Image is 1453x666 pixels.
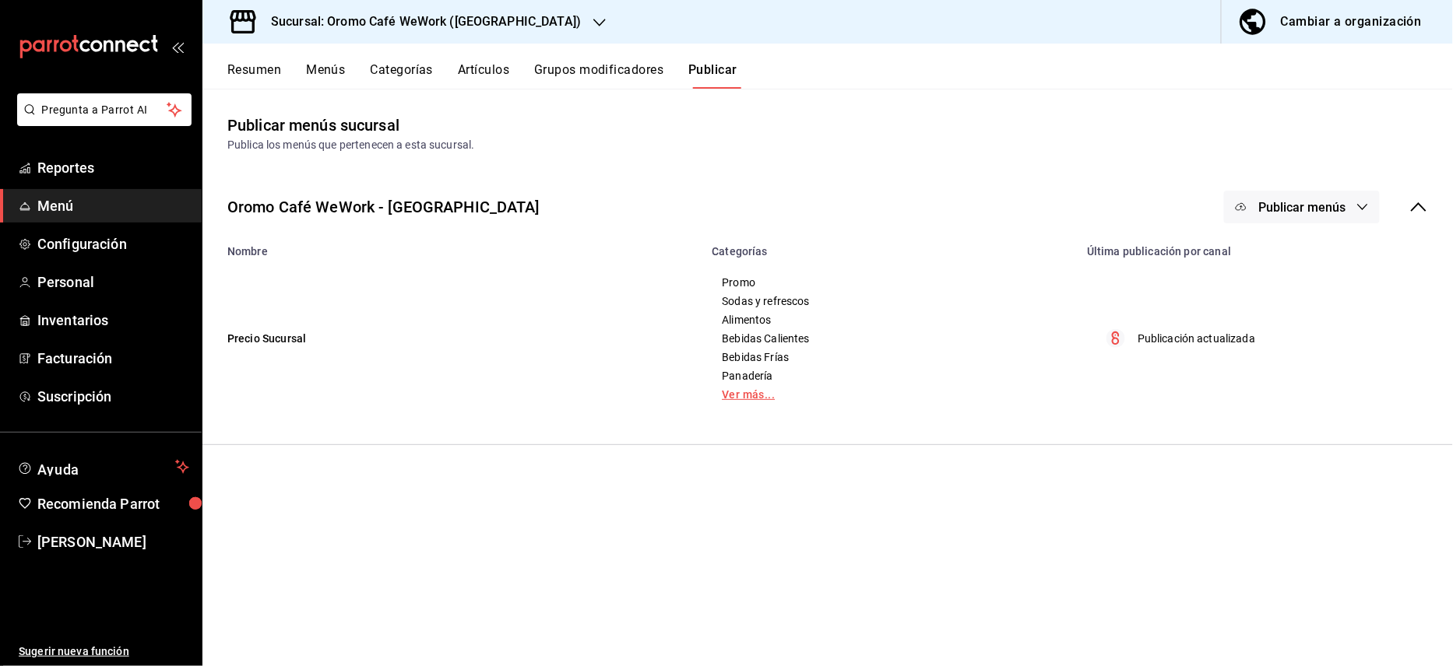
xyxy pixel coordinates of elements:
[1078,236,1453,258] th: Última publicación por canal
[37,310,189,331] span: Inventarios
[227,62,1453,89] div: navigation tabs
[42,102,167,118] span: Pregunta a Parrot AI
[19,643,189,660] span: Sugerir nueva función
[306,62,345,89] button: Menús
[227,62,281,89] button: Resumen
[227,114,399,137] div: Publicar menús sucursal
[37,493,189,514] span: Recomienda Parrot
[722,352,1058,363] span: Bebidas Frías
[171,40,184,53] button: open_drawer_menu
[1224,191,1380,223] button: Publicar menús
[722,389,1058,400] a: Ver más...
[37,531,189,552] span: [PERSON_NAME]
[688,62,737,89] button: Publicar
[1281,11,1422,33] div: Cambiar a organización
[37,348,189,369] span: Facturación
[37,386,189,407] span: Suscripción
[534,62,663,89] button: Grupos modificadores
[702,236,1078,258] th: Categorías
[1258,200,1346,215] span: Publicar menús
[17,93,192,126] button: Pregunta a Parrot AI
[722,333,1058,344] span: Bebidas Calientes
[37,195,189,216] span: Menú
[37,157,189,178] span: Reportes
[1138,331,1255,347] p: Publicación actualizada
[202,258,702,419] td: Precio Sucursal
[202,236,702,258] th: Nombre
[227,195,540,219] div: Oromo Café WeWork - [GEOGRAPHIC_DATA]
[37,272,189,293] span: Personal
[259,12,581,31] h3: Sucursal: Oromo Café WeWork ([GEOGRAPHIC_DATA])
[722,296,1058,307] span: Sodas y refrescos
[722,370,1058,381] span: Panadería
[202,236,1453,419] table: menu maker table for brand
[458,62,509,89] button: Artículos
[371,62,434,89] button: Categorías
[722,277,1058,288] span: Promo
[722,314,1058,325] span: Alimentos
[227,137,1428,153] div: Publica los menús que pertenecen a esta sucursal.
[37,457,169,476] span: Ayuda
[11,113,192,129] a: Pregunta a Parrot AI
[37,233,189,254] span: Configuración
